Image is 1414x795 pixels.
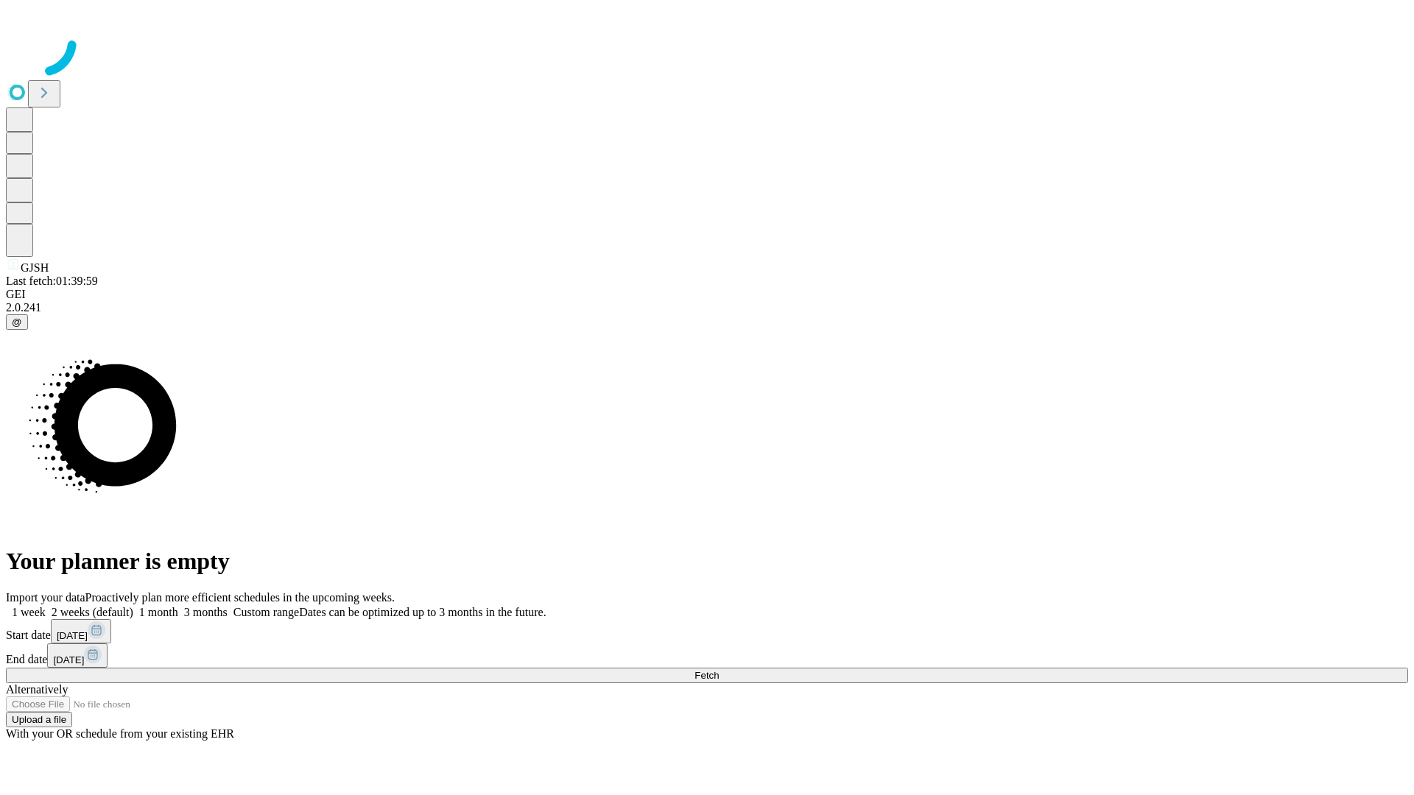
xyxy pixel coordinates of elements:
[52,606,133,618] span: 2 weeks (default)
[299,606,546,618] span: Dates can be optimized up to 3 months in the future.
[6,591,85,604] span: Import your data
[6,727,234,740] span: With your OR schedule from your existing EHR
[6,275,98,287] span: Last fetch: 01:39:59
[6,314,28,330] button: @
[47,643,108,668] button: [DATE]
[694,670,719,681] span: Fetch
[51,619,111,643] button: [DATE]
[12,317,22,328] span: @
[6,643,1408,668] div: End date
[233,606,299,618] span: Custom range
[6,548,1408,575] h1: Your planner is empty
[6,668,1408,683] button: Fetch
[6,712,72,727] button: Upload a file
[57,630,88,641] span: [DATE]
[21,261,49,274] span: GJSH
[6,301,1408,314] div: 2.0.241
[139,606,178,618] span: 1 month
[12,606,46,618] span: 1 week
[85,591,395,604] span: Proactively plan more efficient schedules in the upcoming weeks.
[6,683,68,696] span: Alternatively
[53,654,84,665] span: [DATE]
[6,288,1408,301] div: GEI
[184,606,228,618] span: 3 months
[6,619,1408,643] div: Start date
